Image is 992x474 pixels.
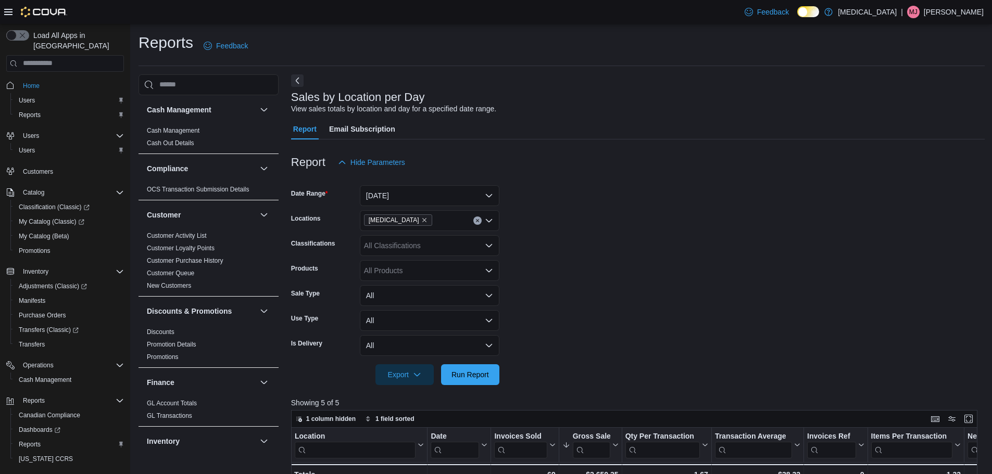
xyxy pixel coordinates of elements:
span: [MEDICAL_DATA] [369,215,419,225]
span: Classification (Classic) [19,203,90,211]
a: My Catalog (Beta) [15,230,73,242]
div: Gross Sales [572,431,610,441]
button: Run Report [441,364,499,385]
span: Adjustments (Classic) [19,282,87,290]
span: Home [23,82,40,90]
span: Discounts [147,328,174,336]
button: My Catalog (Beta) [10,229,128,244]
span: Catalog [23,188,44,197]
span: Export [382,364,428,385]
h3: Customer [147,210,181,220]
h3: Sales by Location per Day [291,91,425,104]
button: Inventory [19,265,53,278]
span: Promotions [15,245,124,257]
span: Manifests [15,294,124,307]
div: Location [295,431,416,441]
a: New Customers [147,282,191,289]
p: [PERSON_NAME] [924,6,984,18]
button: [DATE] [360,185,499,206]
button: All [360,335,499,356]
a: My Catalog (Classic) [15,215,89,228]
button: Reports [2,393,128,408]
p: Showing 5 of 5 [291,398,985,408]
div: Cash Management [139,124,279,153]
span: Dashboards [15,424,124,436]
button: Manifests [10,293,128,308]
a: Purchase Orders [15,309,70,322]
span: Reports [23,396,45,405]
label: Use Type [291,314,318,323]
span: Cash Out Details [147,139,194,147]
span: My Catalog (Classic) [15,215,124,228]
h1: Reports [139,32,193,53]
div: Date [431,431,479,458]
button: Catalog [19,186,48,199]
span: Feedback [216,41,248,51]
div: Date [431,431,479,441]
h3: Finance [147,377,174,388]
button: Purchase Orders [10,308,128,323]
div: Compliance [139,183,279,200]
button: Hide Parameters [334,152,409,173]
button: Transaction Average [715,431,800,458]
button: Location [295,431,424,458]
h3: Discounts & Promotions [147,306,232,316]
span: Users [23,132,39,140]
span: Home [19,79,124,92]
button: Operations [19,359,58,371]
button: Cash Management [10,373,128,387]
button: Export [375,364,434,385]
span: Operations [19,359,124,371]
span: Customers [23,168,53,176]
a: Cash Management [147,127,199,134]
label: Products [291,264,318,273]
button: Discounts & Promotions [258,305,270,317]
h3: Report [291,156,325,169]
a: Transfers (Classic) [10,323,128,337]
span: Reports [15,438,124,451]
button: Compliance [258,162,270,175]
span: Purchase Orders [15,309,124,322]
button: Promotions [10,244,128,258]
button: Next [291,74,304,87]
button: Inventory [147,436,256,446]
button: Reports [19,394,49,407]
span: Catalog [19,186,124,199]
span: Classification (Classic) [15,201,124,213]
span: Users [15,144,124,157]
a: GL Account Totals [147,400,197,407]
button: Items Per Transaction [871,431,961,458]
a: Customer Queue [147,270,194,277]
a: Promotions [15,245,55,257]
div: Invoices Ref [807,431,856,441]
span: Report [293,119,317,139]
button: Customers [2,164,128,179]
button: Gross Sales [562,431,618,458]
a: Dashboards [15,424,65,436]
div: Invoices Sold [494,431,547,458]
button: Enter fullscreen [962,413,975,425]
button: Users [10,143,128,158]
button: Invoices Ref [807,431,864,458]
button: Open list of options [485,241,493,250]
a: Customer Activity List [147,232,207,239]
div: Finance [139,397,279,426]
button: Reports [10,108,128,122]
div: Qty Per Transaction [625,431,699,458]
label: Date Range [291,189,328,198]
button: Cash Management [258,104,270,116]
span: OCS Transaction Submission Details [147,185,249,194]
button: Remove Muse from selection in this group [421,217,428,223]
a: Canadian Compliance [15,409,84,421]
button: Clear input [473,216,482,225]
button: Cash Management [147,105,256,115]
button: Discounts & Promotions [147,306,256,316]
button: All [360,285,499,306]
a: Promotion Details [147,341,196,348]
span: Dark Mode [797,17,798,18]
span: Manifests [19,297,45,305]
label: Sale Type [291,289,320,298]
button: Display options [946,413,958,425]
button: [US_STATE] CCRS [10,452,128,466]
a: [US_STATE] CCRS [15,453,77,465]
